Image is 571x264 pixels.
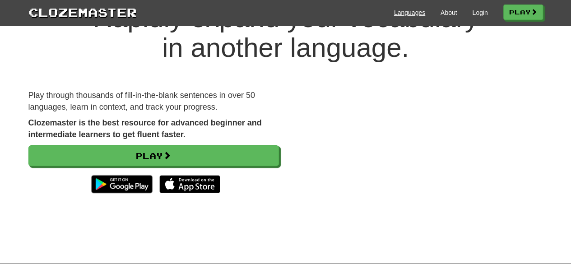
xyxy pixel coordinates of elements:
[159,175,220,193] img: Download_on_the_App_Store_Badge_US-UK_135x40-25178aeef6eb6b83b96f5f2d004eda3bffbb37122de64afbaef7...
[394,8,425,17] a: Languages
[87,171,157,198] img: Get it on Google Play
[472,8,487,17] a: Login
[28,90,279,113] p: Play through thousands of fill-in-the-blank sentences in over 50 languages, learn in context, and...
[28,145,279,166] a: Play
[28,118,262,139] strong: Clozemaster is the best resource for advanced beginner and intermediate learners to get fluent fa...
[441,8,457,17] a: About
[503,5,543,20] a: Play
[28,4,137,20] a: Clozemaster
